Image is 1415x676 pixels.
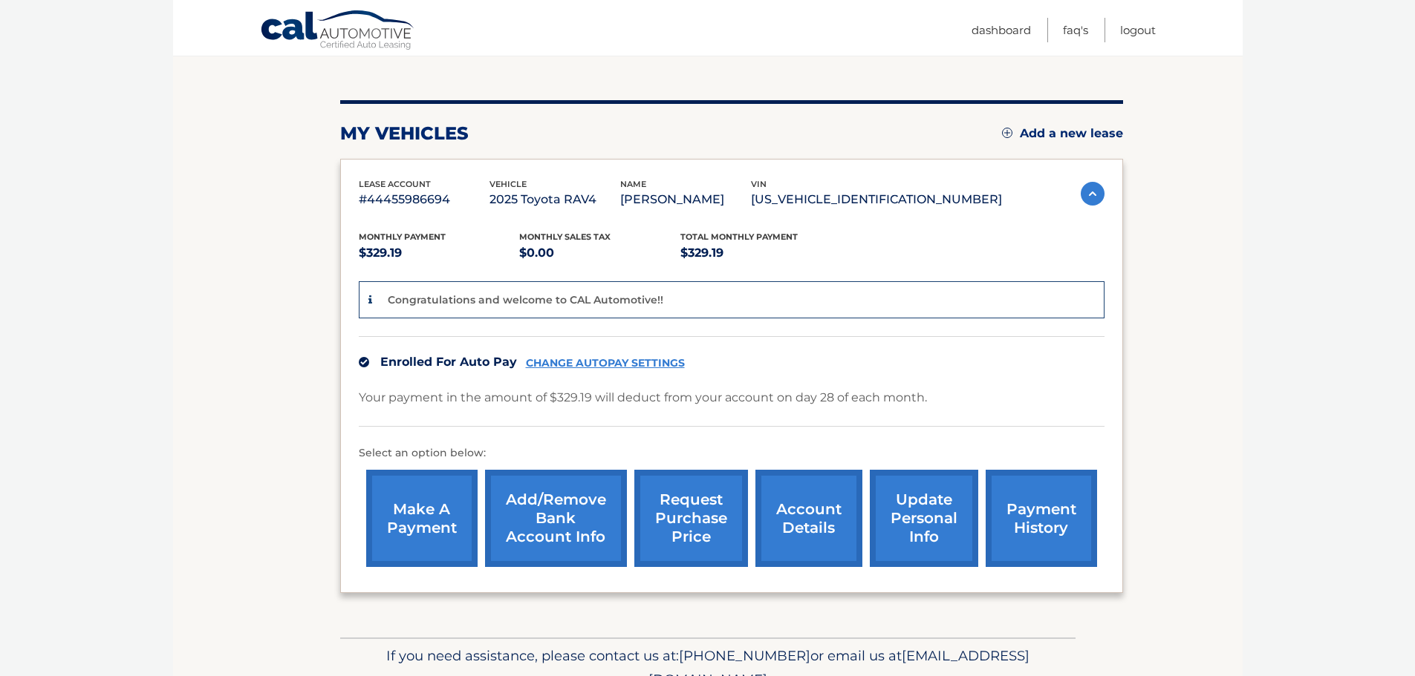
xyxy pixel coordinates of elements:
[755,470,862,567] a: account details
[388,293,663,306] p: Congratulations and welcome to CAL Automotive!!
[1120,18,1156,42] a: Logout
[870,470,978,567] a: update personal info
[359,189,489,210] p: #44455986694
[634,470,748,567] a: request purchase price
[679,647,810,664] span: [PHONE_NUMBER]
[751,179,767,189] span: vin
[519,243,680,263] p: $0.00
[359,387,927,408] p: Your payment in the amount of $329.19 will deduct from your account on day 28 of each month.
[260,10,416,53] a: Cal Automotive
[526,357,685,370] a: CHANGE AUTOPAY SETTINGS
[519,232,611,242] span: Monthly sales Tax
[380,355,517,369] span: Enrolled For Auto Pay
[680,232,798,242] span: Total Monthly Payment
[620,189,751,210] p: [PERSON_NAME]
[680,243,842,263] p: $329.19
[489,189,620,210] p: 2025 Toyota RAV4
[972,18,1031,42] a: Dashboard
[986,470,1097,567] a: payment history
[751,189,1002,210] p: [US_VEHICLE_IDENTIFICATION_NUMBER]
[489,179,527,189] span: vehicle
[620,179,646,189] span: name
[359,444,1105,462] p: Select an option below:
[359,357,369,367] img: check.svg
[359,179,431,189] span: lease account
[1002,126,1123,141] a: Add a new lease
[1081,182,1105,206] img: accordion-active.svg
[340,122,469,145] h2: my vehicles
[366,470,478,567] a: make a payment
[1063,18,1088,42] a: FAQ's
[485,470,627,567] a: Add/Remove bank account info
[359,243,520,263] p: $329.19
[1002,128,1012,138] img: add.svg
[359,232,446,242] span: Monthly Payment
